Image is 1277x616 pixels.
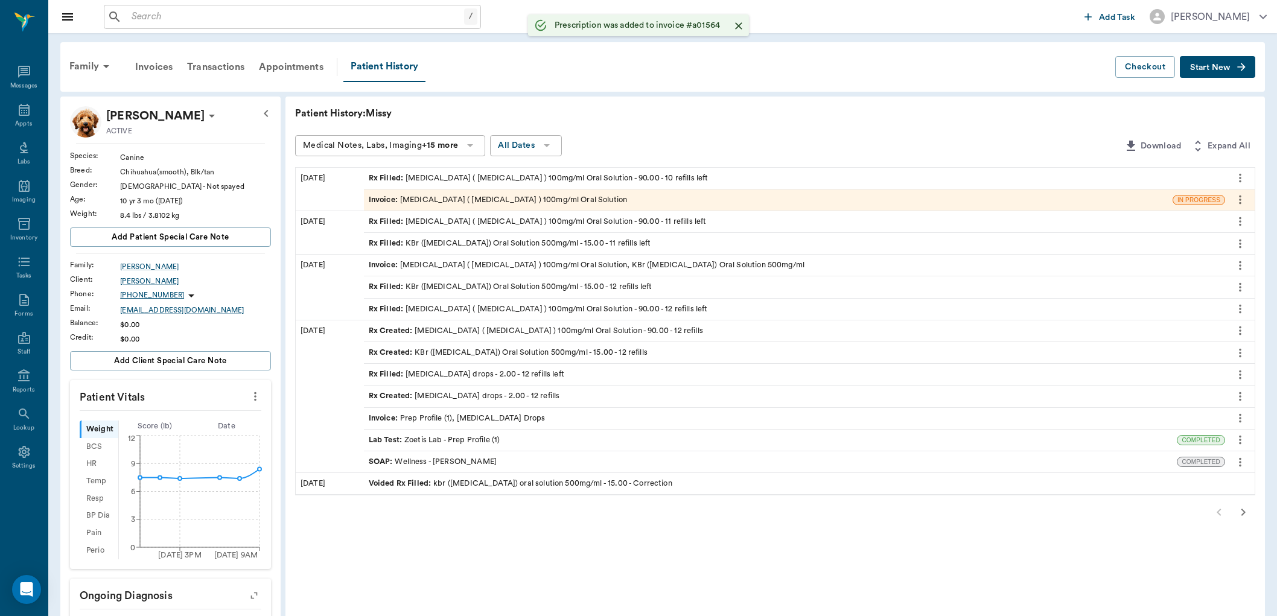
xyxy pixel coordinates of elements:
div: Forms [14,310,33,319]
button: Expand All [1186,135,1255,157]
span: Rx Filled : [369,303,406,315]
p: ACTIVE [106,125,132,136]
p: Patient Vitals [70,380,271,410]
div: Email : [70,303,120,314]
div: Prep Profile (1), [MEDICAL_DATA] Drops [369,413,546,424]
span: Rx Filled : [369,369,406,380]
tspan: [DATE] 3PM [158,551,202,559]
div: Breed : [70,165,120,176]
a: Patient History [343,52,425,82]
button: more [1231,452,1250,472]
button: more [1231,430,1250,450]
button: Start New [1180,56,1255,78]
div: KBr ([MEDICAL_DATA]) Oral Solution 500mg/ml - 15.00 - 11 refills left [369,238,651,249]
div: [PERSON_NAME] [120,276,271,287]
button: Add patient Special Care Note [70,227,271,247]
a: [EMAIL_ADDRESS][DOMAIN_NAME] [120,305,271,316]
div: BP Dia [80,507,118,525]
div: Open Intercom Messenger [12,575,41,604]
div: [MEDICAL_DATA] ( [MEDICAL_DATA] ) 100mg/ml Oral Solution - 90.00 - 12 refills [369,325,703,337]
div: Appts [15,119,32,129]
div: [MEDICAL_DATA] ( [MEDICAL_DATA] ) 100mg/ml Oral Solution - 90.00 - 11 refills left [369,216,707,227]
span: Rx Filled : [369,281,406,293]
div: [DATE] [296,168,364,211]
div: Prescription was added to invoice #a01564 [555,14,720,36]
button: more [1231,408,1250,428]
span: COMPLETED [1177,457,1224,466]
button: Add Task [1080,5,1140,28]
div: Zoetis Lab - Prep Profile (1) [369,434,500,446]
button: more [1231,343,1250,363]
b: +15 more [422,141,458,150]
button: more [246,386,265,407]
span: Rx Created : [369,325,415,337]
div: Imaging [12,195,36,205]
div: [MEDICAL_DATA] ( [MEDICAL_DATA] ) 100mg/ml Oral Solution - 90.00 - 10 refills left [369,173,709,184]
tspan: 6 [131,488,135,495]
button: more [1231,255,1250,276]
div: Reports [13,386,35,395]
button: more [1231,299,1250,319]
div: Medical Notes, Labs, Imaging [303,138,458,153]
div: Age : [70,194,120,205]
div: $0.00 [120,334,271,345]
button: more [1231,233,1250,254]
div: Messages [10,81,38,90]
span: COMPLETED [1177,436,1224,445]
p: [PHONE_NUMBER] [120,290,184,300]
div: [PERSON_NAME] [1171,10,1250,24]
div: Family : [70,259,120,270]
button: [PERSON_NAME] [1140,5,1276,28]
div: Weight : [70,208,120,219]
div: 8.4 lbs / 3.8102 kg [120,210,271,221]
div: HR [80,456,118,473]
img: Profile Image [70,106,101,138]
div: Phone : [70,288,120,299]
div: Client : [70,274,120,285]
tspan: 0 [130,544,135,551]
span: Invoice : [369,413,400,424]
p: Ongoing diagnosis [70,579,271,609]
span: Voided Rx Filled : [369,478,434,489]
button: All Dates [490,135,562,156]
a: [PERSON_NAME] [120,261,271,272]
a: Appointments [252,52,331,81]
div: Missy Cullins [106,106,205,125]
div: KBr ([MEDICAL_DATA]) Oral Solution 500mg/ml - 15.00 - 12 refills [369,347,648,358]
button: Close drawer [56,5,80,29]
div: Canine [120,152,271,163]
div: Score ( lb ) [119,421,191,432]
span: Rx Filled : [369,238,406,249]
tspan: 9 [131,460,135,467]
span: Invoice : [369,259,400,271]
div: [MEDICAL_DATA] ( [MEDICAL_DATA] ) 100mg/ml Oral Solution [369,194,628,206]
div: Inventory [10,233,37,243]
div: Family [62,52,121,81]
a: Transactions [180,52,252,81]
div: [DEMOGRAPHIC_DATA] - Not spayed [120,181,271,192]
button: Download [1119,135,1186,157]
input: Search [127,8,464,25]
div: Chihuahua(smooth), Blk/tan [120,167,271,177]
div: [DATE] [296,320,364,472]
span: Rx Filled : [369,173,406,184]
a: Invoices [128,52,180,81]
div: [MEDICAL_DATA] drops - 2.00 - 12 refills [369,390,560,402]
div: [DATE] [296,211,364,254]
button: more [1231,211,1250,232]
button: more [1231,364,1250,385]
div: Weight [80,421,118,438]
button: Close [730,17,748,35]
span: Add client Special Care Note [114,354,227,367]
div: Date [191,421,263,432]
span: Invoice : [369,194,400,206]
span: SOAP : [369,456,395,468]
div: [MEDICAL_DATA] ( [MEDICAL_DATA] ) 100mg/ml Oral Solution - 90.00 - 12 refills left [369,303,708,315]
div: Settings [12,462,36,471]
button: Add client Special Care Note [70,351,271,370]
